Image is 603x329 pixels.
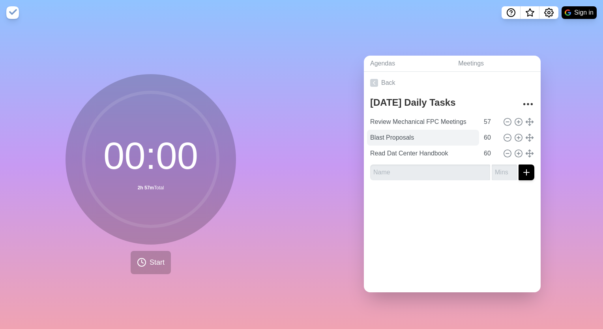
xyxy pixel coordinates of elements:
[492,164,517,180] input: Mins
[364,72,541,94] a: Back
[481,146,500,161] input: Mins
[370,164,490,180] input: Name
[481,114,500,130] input: Mins
[367,146,479,161] input: Name
[520,96,536,112] button: More
[150,257,165,268] span: Start
[364,56,452,72] a: Agendas
[539,6,558,19] button: Settings
[565,9,571,16] img: google logo
[481,130,500,146] input: Mins
[521,6,539,19] button: What’s new
[562,6,597,19] button: Sign in
[367,114,479,130] input: Name
[502,6,521,19] button: Help
[131,251,171,274] button: Start
[452,56,541,72] a: Meetings
[367,130,479,146] input: Name
[6,6,19,19] img: timeblocks logo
